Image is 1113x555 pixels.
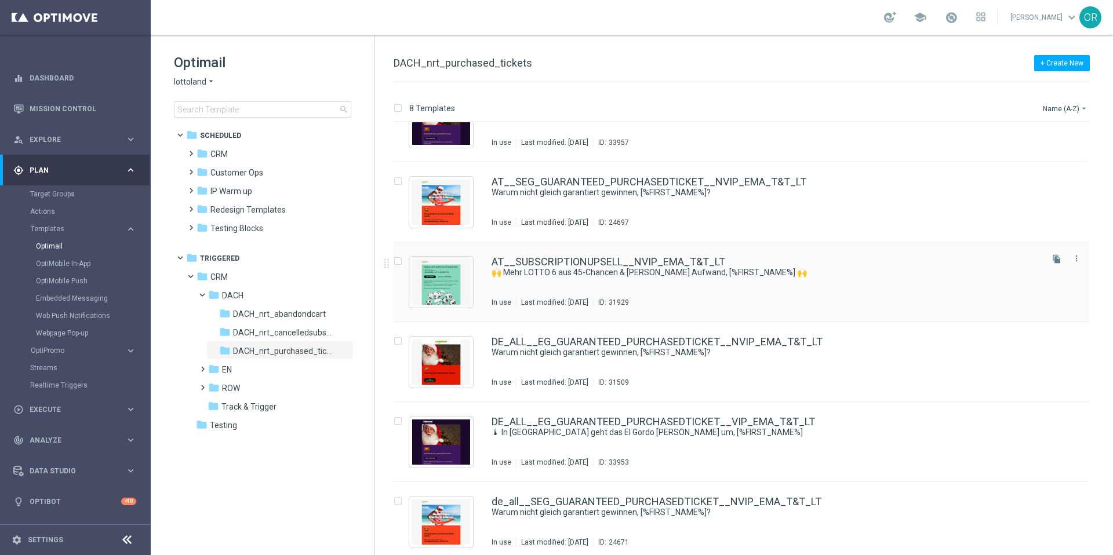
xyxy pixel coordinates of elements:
div: Realtime Triggers [30,377,150,394]
span: DACH [222,290,243,301]
button: file_copy [1049,251,1064,266]
a: Warum nicht gleich garantiert gewinnen, [%FIRST_NAME%]? [492,187,1013,198]
span: Testing [210,420,237,430]
i: folder [196,419,208,430]
img: 33957.jpeg [412,100,470,145]
img: 24697.jpeg [412,180,470,225]
button: OptiPromo keyboard_arrow_right [30,346,137,355]
div: 31509 [609,378,629,387]
div: Webpage Pop-up [36,324,150,342]
div: Target Groups [30,185,150,203]
div: ID: [593,378,629,387]
a: OptiMobile In-App [36,259,121,268]
span: DACH_nrt_cancelledsubscription [233,327,333,338]
div: Dashboard [13,63,136,93]
span: DACH_nrt_purchased_tickets [394,57,532,69]
i: keyboard_arrow_right [125,134,136,145]
button: equalizer Dashboard [13,74,137,83]
a: 🙌 Mehr LOTTO 6 aus 45-Chancen & [PERSON_NAME] Aufwand, [%FIRST_NAME%] 🙌 [492,267,1013,278]
span: Data Studio [30,468,125,474]
div: Web Push Notifications [36,307,150,324]
div: play_circle_outline Execute keyboard_arrow_right [13,405,137,414]
div: Press SPACE to select this row. [382,322,1111,402]
div: person_search Explore keyboard_arrow_right [13,135,137,144]
div: Templates [30,220,150,342]
div: 33953 [609,458,629,467]
div: Mission Control [13,104,137,114]
div: 24671 [609,538,629,547]
div: Last modified: [DATE] [517,458,593,467]
a: Realtime Triggers [30,381,121,390]
div: Last modified: [DATE] [517,138,593,147]
div: lightbulb Optibot +10 [13,497,137,506]
i: folder [208,363,220,375]
span: EN [222,364,232,375]
i: keyboard_arrow_right [125,465,136,476]
div: In use [492,218,511,227]
div: Explore [13,134,125,145]
a: Optimail [36,242,121,251]
i: folder [219,308,231,319]
div: Warum nicht gleich garantiert gewinnen, [%FIRST_NAME%]? [492,347,1040,358]
i: folder [186,129,198,141]
div: OptiPromo [31,347,125,354]
a: Web Push Notifications [36,311,121,320]
span: lottoland [174,76,206,87]
span: DACH_nrt_purchased_tickets [233,346,333,356]
i: keyboard_arrow_right [125,404,136,415]
div: track_changes Analyze keyboard_arrow_right [13,436,137,445]
div: Data Studio keyboard_arrow_right [13,466,137,476]
a: Settings [28,536,63,543]
span: Track & Trigger [221,401,277,412]
i: folder [208,382,220,393]
div: 33957 [609,138,629,147]
button: gps_fixed Plan keyboard_arrow_right [13,166,137,175]
span: ROW [222,383,240,393]
a: de_all__SEG_GUARANTEED_PURCHASEDTICKET__NVIP_EMA_T&T_LT [492,496,821,507]
div: Press SPACE to select this row. [382,162,1111,242]
div: ID: [593,298,629,307]
i: file_copy [1052,254,1061,264]
img: 33953.jpeg [412,419,470,465]
a: Mission Control [30,93,136,124]
img: 31929.jpeg [412,260,470,305]
a: Target Groups [30,189,121,199]
a: 🌡 In [GEOGRAPHIC_DATA] geht das El Gordo [PERSON_NAME] um, [%FIRST_NAME%] [492,427,1013,438]
i: equalizer [13,73,24,83]
div: Embedded Messaging [36,290,150,307]
div: Warum nicht gleich garantiert gewinnen, [%FIRST_NAME%]? [492,187,1040,198]
span: Redesign Templates [210,205,286,215]
div: Optibot [13,486,136,517]
div: Plan [13,165,125,176]
div: In use [492,378,511,387]
i: folder [219,326,231,338]
div: Press SPACE to select this row. [382,242,1111,322]
span: keyboard_arrow_down [1065,11,1078,24]
i: folder [197,203,208,215]
i: folder [197,271,208,282]
div: Actions [30,203,150,220]
div: ID: [593,458,629,467]
div: OptiMobile Push [36,272,150,290]
button: Name (A-Z)arrow_drop_down [1042,101,1090,115]
i: play_circle_outline [13,404,24,415]
a: Warum nicht gleich garantiert gewinnen, [%FIRST_NAME%]? [492,347,1013,358]
i: folder [186,252,198,264]
button: Templates keyboard_arrow_right [30,224,137,233]
div: 🌡 In Spanien geht das El Gordo Fieber um, [%FIRST_NAME%] [492,427,1040,438]
div: Execute [13,404,125,415]
button: lottoland arrow_drop_down [174,76,216,87]
div: Analyze [13,435,125,446]
a: Streams [30,363,121,373]
div: Last modified: [DATE] [517,538,593,547]
i: person_search [13,134,24,145]
div: ID: [593,538,629,547]
a: Optibot [30,486,121,517]
div: 🙌 Mehr LOTTO 6 aus 45-Chancen & weniger Aufwand, [%FIRST_NAME%] 🙌 [492,267,1040,278]
div: 24697 [609,218,629,227]
a: Webpage Pop-up [36,328,121,338]
i: folder [208,400,219,412]
span: OptiPromo [31,347,114,354]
